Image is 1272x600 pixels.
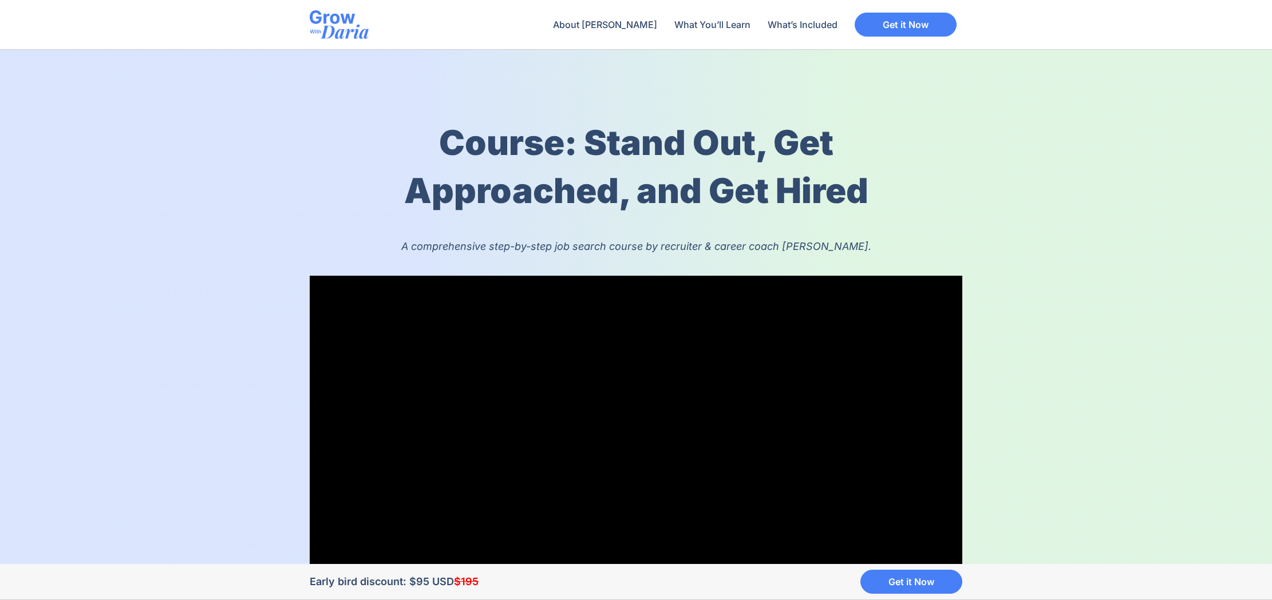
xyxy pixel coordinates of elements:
span: Get it Now [883,20,929,29]
i: A comprehensive step-by-step job search course by recruiter & career coach [PERSON_NAME]. [401,240,871,252]
nav: Menu [547,11,843,38]
a: Get it Now [860,570,962,594]
a: About [PERSON_NAME] [547,11,663,38]
h1: Course: Stand Out, Get Approached, and Get Hired [366,118,906,214]
a: What You’ll Learn [669,11,756,38]
div: Early bird discount: $95 USD [310,574,493,589]
a: Get it Now [855,13,957,37]
span: Get it Now [888,577,934,586]
a: What’s Included [762,11,843,38]
del: $195 [454,575,479,587]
